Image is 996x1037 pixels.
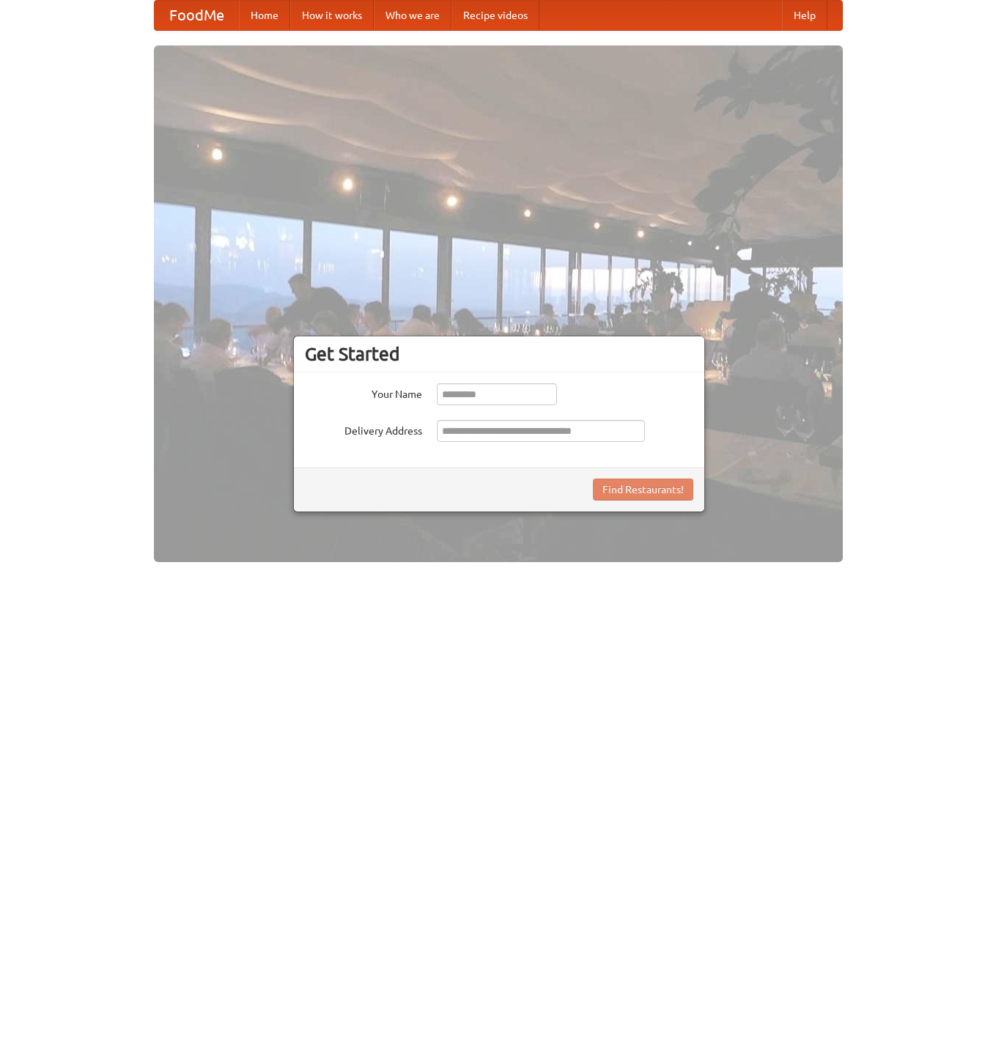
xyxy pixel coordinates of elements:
[290,1,374,30] a: How it works
[305,383,422,402] label: Your Name
[782,1,827,30] a: Help
[305,420,422,438] label: Delivery Address
[374,1,451,30] a: Who we are
[593,479,693,501] button: Find Restaurants!
[451,1,539,30] a: Recipe videos
[155,1,239,30] a: FoodMe
[239,1,290,30] a: Home
[305,343,693,365] h3: Get Started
